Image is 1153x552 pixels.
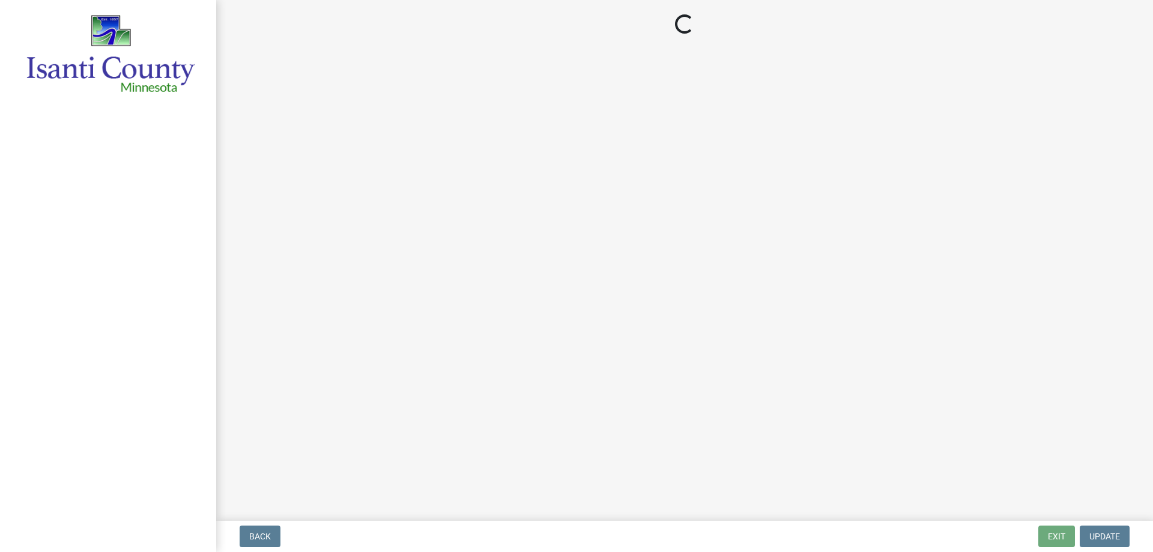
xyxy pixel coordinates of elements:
[1080,526,1130,547] button: Update
[240,526,280,547] button: Back
[24,13,197,95] img: Isanti County, Minnesota
[1089,532,1120,541] span: Update
[1038,526,1075,547] button: Exit
[249,532,271,541] span: Back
